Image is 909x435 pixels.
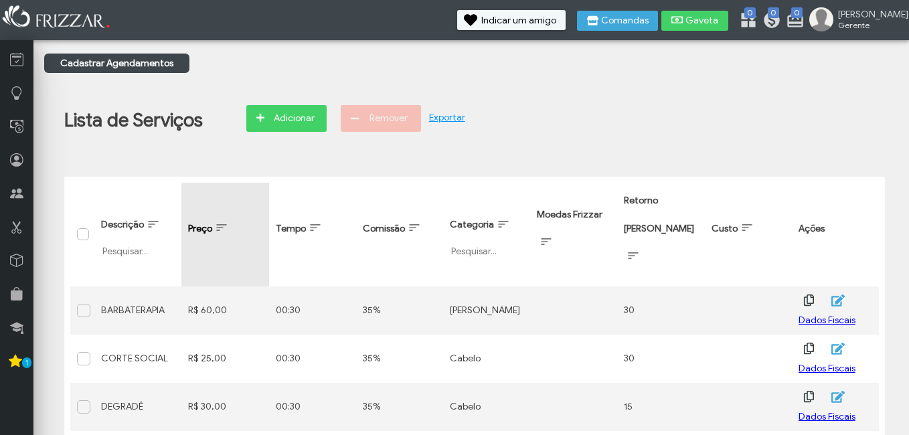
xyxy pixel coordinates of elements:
[744,7,756,18] span: 0
[705,183,792,286] th: Custo: activate to sort column ascending
[792,183,879,286] th: Ações
[363,353,436,364] div: 35%
[809,7,902,34] a: [PERSON_NAME] Gerente
[624,401,697,412] div: 15
[276,223,306,234] span: Tempo
[188,223,212,234] span: Preço
[739,11,752,32] a: 0
[835,290,837,311] span: ui-button
[838,9,898,20] span: [PERSON_NAME]
[838,20,898,30] span: Gerente
[799,290,819,311] button: ui-button
[356,183,443,286] th: Comissão: activate to sort column ascending
[181,183,268,286] th: Preço: activate to sort column ascending
[443,335,530,383] td: Cabelo
[94,183,181,286] th: Descrição: activate to sort column ascending
[429,112,465,123] a: Exportar
[661,11,728,31] button: Gaveta
[276,304,349,316] div: 00:30
[624,353,697,364] div: 30
[363,304,436,316] div: 35%
[101,219,144,230] span: Descrição
[799,407,855,427] button: Dados Fiscais
[270,108,317,128] span: Adicionar
[101,401,175,412] div: DEGRADÊ
[685,16,719,25] span: Gaveta
[808,290,809,311] span: ui-button
[450,219,494,230] span: Categoria
[188,304,262,316] div: R$ 60,00
[835,387,837,407] span: ui-button
[799,359,855,379] button: Dados Fiscais
[188,401,262,412] div: R$ 30,00
[808,339,809,359] span: ui-button
[799,311,855,331] button: Dados Fiscais
[188,353,262,364] div: R$ 25,00
[530,183,617,286] th: Moedas Frizzar: activate to sort column ascending
[78,229,87,238] div: Selecionar tudo
[762,11,776,32] a: 0
[443,383,530,431] td: Cabelo
[624,195,694,234] span: Retorno [PERSON_NAME]
[617,183,704,286] th: Retorno em dias: activate to sort column ascending
[537,209,602,220] span: Moedas Frizzar
[450,244,523,258] input: Pesquisar...
[799,339,819,359] button: ui-button
[799,223,825,234] span: Ações
[835,339,837,359] span: ui-button
[826,339,846,359] button: ui-button
[624,304,697,316] div: 30
[246,105,327,132] button: Adicionar
[768,7,779,18] span: 0
[22,357,31,368] span: 1
[457,10,566,30] button: Indicar um amigo
[443,286,530,335] td: [PERSON_NAME]
[276,401,349,412] div: 00:30
[808,387,809,407] span: ui-button
[826,387,846,407] button: ui-button
[101,304,175,316] div: BARBATERAPIA
[363,401,436,412] div: 35%
[481,16,556,25] span: Indicar um amigo
[443,183,530,286] th: Categoria: activate to sort column ascending
[64,108,203,132] h1: Lista de Serviços
[791,7,803,18] span: 0
[826,290,846,311] button: ui-button
[712,223,738,234] span: Custo
[799,387,819,407] button: ui-button
[269,183,356,286] th: Tempo: activate to sort column ascending
[44,54,189,73] a: Cadastrar Agendamentos
[276,353,349,364] div: 00:30
[363,223,405,234] span: Comissão
[101,353,175,364] div: CORTE SOCIAL
[577,11,658,31] button: Comandas
[101,244,175,258] input: Pesquisar...
[786,11,799,32] a: 0
[601,16,649,25] span: Comandas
